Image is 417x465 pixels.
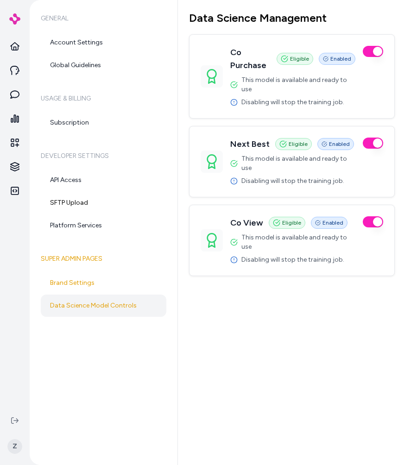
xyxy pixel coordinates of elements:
span: Enabled [330,55,351,63]
span: This model is available and ready to use [241,154,355,173]
a: API Access [41,169,166,191]
a: Brand Settings [41,272,166,294]
h6: General [41,6,166,31]
a: Global Guidelines [41,54,166,76]
span: Disabling will stop the training job. [241,98,344,107]
span: This model is available and ready to use [241,75,355,94]
span: Eligible [289,140,308,148]
img: alby Logo [9,13,20,25]
span: Z [7,439,22,454]
h6: Developer Settings [41,143,166,169]
a: Account Settings [41,31,166,54]
h3: Co Purchase [230,46,271,72]
span: Eligible [282,219,301,226]
h3: Co View [230,216,263,229]
h6: Super Admin Pages [41,246,166,272]
h6: Usage & Billing [41,86,166,112]
h3: Next Best [230,138,270,151]
a: SFTP Upload [41,192,166,214]
span: Enabled [329,140,350,148]
span: Disabling will stop the training job. [241,176,344,186]
span: Disabling will stop the training job. [241,255,344,264]
span: Eligible [290,55,309,63]
span: Enabled [322,219,343,226]
a: Platform Services [41,214,166,237]
h1: Data Science Management [189,11,395,25]
a: Data Science Model Controls [41,295,166,317]
span: This model is available and ready to use [241,233,355,251]
a: Subscription [41,112,166,134]
button: Z [6,432,24,461]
